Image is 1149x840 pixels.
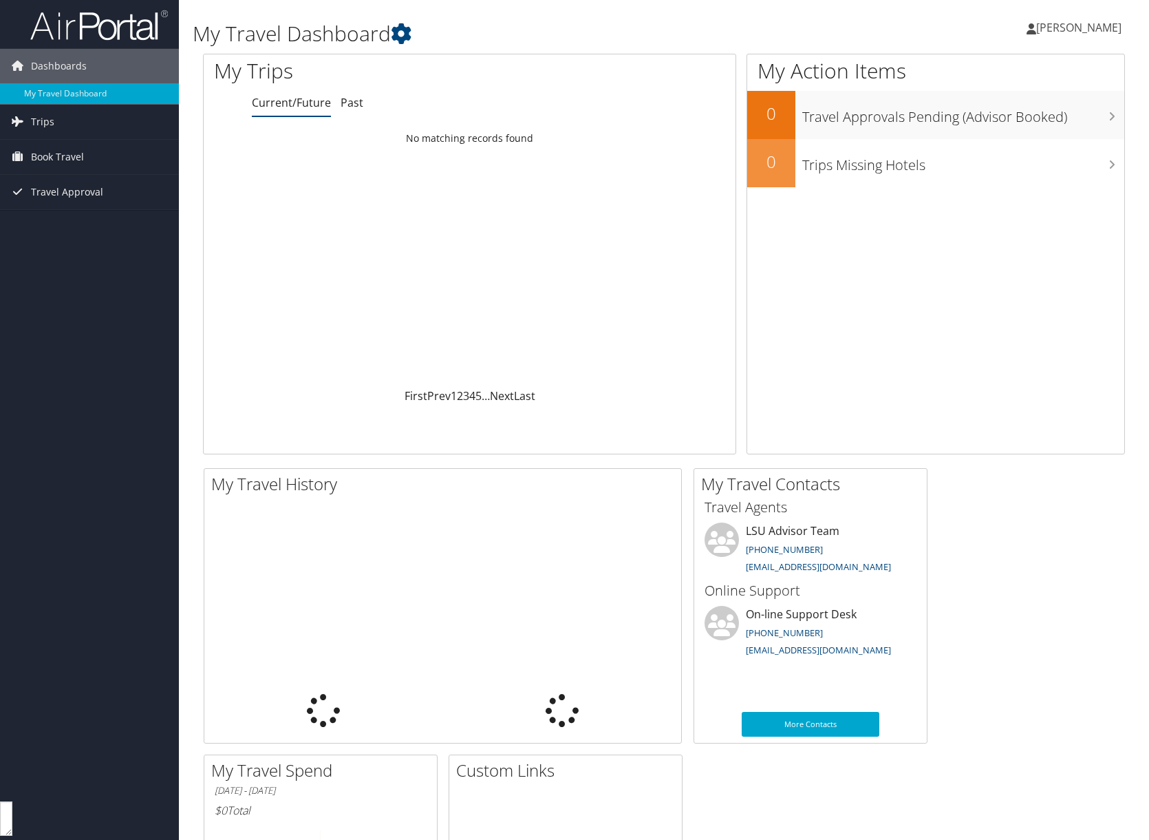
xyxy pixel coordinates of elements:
a: First [405,388,427,403]
span: Trips [31,105,54,139]
h6: Total [215,803,427,818]
a: [PHONE_NUMBER] [746,543,823,556]
span: $0 [215,803,227,818]
h2: 0 [747,150,795,174]
a: More Contacts [742,712,879,737]
h3: Trips Missing Hotels [802,149,1124,175]
h3: Online Support [705,581,916,600]
a: Prev [427,388,451,403]
h3: Travel Approvals Pending (Advisor Booked) [802,101,1124,127]
h2: 0 [747,102,795,125]
h1: My Travel Dashboard [193,19,821,48]
a: Past [341,95,363,110]
a: 1 [451,388,457,403]
span: [PERSON_NAME] [1036,20,1121,35]
a: [PHONE_NUMBER] [746,627,823,639]
li: LSU Advisor Team [698,523,923,579]
h3: Travel Agents [705,498,916,517]
a: [PERSON_NAME] [1027,7,1135,48]
h2: My Travel History [211,472,681,496]
a: Next [490,388,514,403]
span: Travel Approval [31,175,103,209]
li: On-line Support Desk [698,606,923,662]
a: 3 [463,388,469,403]
td: No matching records found [204,126,735,151]
h2: My Travel Contacts [701,472,927,496]
h2: Custom Links [456,759,682,782]
span: Dashboards [31,49,87,83]
h6: [DATE] - [DATE] [215,784,427,797]
a: 4 [469,388,475,403]
a: 5 [475,388,482,403]
a: [EMAIL_ADDRESS][DOMAIN_NAME] [746,560,891,573]
a: 2 [457,388,463,403]
a: Last [514,388,535,403]
h2: My Travel Spend [211,759,437,782]
h1: My Action Items [747,56,1124,85]
span: … [482,388,490,403]
a: 0Trips Missing Hotels [747,139,1124,187]
h1: My Trips [214,56,504,85]
a: 0Travel Approvals Pending (Advisor Booked) [747,91,1124,139]
img: airportal-logo.png [30,9,168,41]
a: Current/Future [252,95,331,110]
a: [EMAIL_ADDRESS][DOMAIN_NAME] [746,644,891,656]
span: Book Travel [31,140,84,174]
